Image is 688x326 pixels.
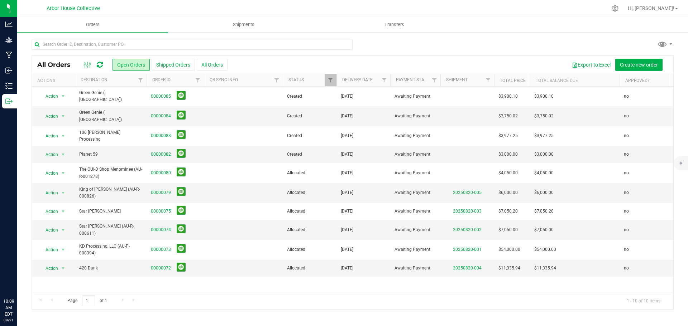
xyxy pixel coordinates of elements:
a: 00000079 [151,189,171,196]
span: [DATE] [341,151,353,158]
span: Action [39,225,58,235]
a: 00000080 [151,170,171,176]
span: no [624,189,629,196]
span: KD Processing, LLC (AU-P-000394) [79,243,142,257]
span: Arbor House Collective [47,5,100,11]
span: Create new order [620,62,658,68]
span: Awaiting Payment [395,189,436,196]
a: 20250820-001 [453,247,482,252]
a: 00000083 [151,132,171,139]
span: Awaiting Payment [395,151,436,158]
span: no [624,208,629,215]
p: 10:09 AM EDT [3,298,14,317]
span: Action [39,150,58,160]
input: Search Order ID, Destination, Customer PO... [32,39,353,50]
span: [DATE] [341,227,353,233]
input: 1 [82,295,95,306]
span: $7,050.00 [534,227,554,233]
a: Shipment [446,77,468,82]
span: Allocated [287,265,332,272]
inline-svg: Inbound [5,67,13,74]
button: Open Orders [113,59,150,71]
span: select [59,150,68,160]
span: no [624,93,629,100]
a: Status [288,77,304,82]
a: Filter [325,74,336,86]
span: Awaiting Payment [395,170,436,176]
span: Shipments [223,21,264,28]
span: Allocated [287,208,332,215]
span: $4,050.00 [498,170,518,176]
span: select [59,131,68,141]
span: Star [PERSON_NAME] (AU-R-000611) [79,223,142,237]
span: Awaiting Payment [395,265,436,272]
a: Order ID [152,77,171,82]
span: $54,000.00 [498,246,520,253]
span: $7,050.00 [498,227,518,233]
div: Actions [37,78,72,83]
span: Allocated [287,170,332,176]
span: Awaiting Payment [395,246,436,253]
th: Total Balance Due [530,74,620,87]
span: no [624,151,629,158]
a: 00000085 [151,93,171,100]
a: Orders [17,17,168,32]
span: Page of 1 [61,295,113,306]
span: select [59,245,68,255]
a: 00000084 [151,113,171,120]
span: Action [39,131,58,141]
span: [DATE] [341,170,353,176]
span: Awaiting Payment [395,113,436,120]
span: [DATE] [341,265,353,272]
a: Filter [429,74,440,86]
div: Manage settings [611,5,620,12]
span: Created [287,93,332,100]
span: Awaiting Payment [395,208,436,215]
span: King of [PERSON_NAME] (AU-R-000826) [79,186,142,200]
span: $3,977.25 [534,132,554,139]
span: $3,977.25 [498,132,518,139]
inline-svg: Outbound [5,98,13,105]
span: $11,335.94 [498,265,520,272]
iframe: Resource center [7,269,29,290]
span: select [59,263,68,273]
span: $3,900.10 [534,93,554,100]
span: Created [287,151,332,158]
a: Filter [378,74,390,86]
span: select [59,225,68,235]
span: [DATE] [341,132,353,139]
span: Action [39,188,58,198]
a: Filter [192,74,204,86]
span: select [59,168,68,178]
span: no [624,227,629,233]
span: Star [PERSON_NAME] [79,208,142,215]
span: Action [39,263,58,273]
a: Filter [271,74,283,86]
inline-svg: Analytics [5,21,13,28]
span: $6,000.00 [534,189,554,196]
button: Create new order [615,59,663,71]
span: $11,335.94 [534,265,556,272]
span: select [59,111,68,121]
span: $6,000.00 [498,189,518,196]
span: $3,750.02 [498,113,518,120]
a: Delivery Date [342,77,373,82]
a: QB Sync Info [210,77,238,82]
a: Filter [482,74,494,86]
span: no [624,132,629,139]
span: Created [287,132,332,139]
a: 20250820-005 [453,190,482,195]
span: Action [39,206,58,216]
span: $54,000.00 [534,246,556,253]
a: 20250820-002 [453,227,482,232]
span: select [59,206,68,216]
span: [DATE] [341,113,353,120]
a: 00000072 [151,265,171,272]
span: Allocated [287,189,332,196]
span: Created [287,113,332,120]
button: All Orders [197,59,228,71]
a: 20250820-003 [453,209,482,214]
span: Awaiting Payment [395,93,436,100]
span: Transfers [375,21,414,28]
span: $7,050.20 [498,208,518,215]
